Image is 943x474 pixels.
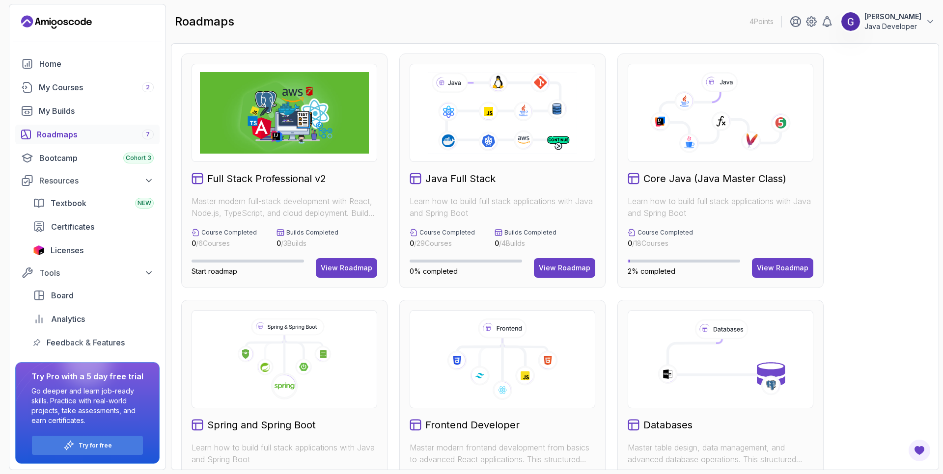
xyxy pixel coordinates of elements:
a: Try for free [79,442,112,449]
button: View Roadmap [752,258,813,278]
span: Feedback & Features [47,337,125,348]
span: 0 [410,239,414,247]
a: home [15,54,160,74]
a: Landing page [21,14,92,30]
button: user profile image[PERSON_NAME]Java Developer [841,12,935,31]
span: Board [51,290,74,301]
p: Java Developer [864,22,921,31]
span: 0 [495,239,499,247]
span: 2 [146,83,150,91]
p: [PERSON_NAME] [864,12,921,22]
button: View Roadmap [534,258,595,278]
a: textbook [27,193,160,213]
div: View Roadmap [539,263,590,273]
div: Home [39,58,154,70]
h2: roadmaps [175,14,234,29]
p: / 6 Courses [192,238,257,248]
div: Tools [39,267,154,279]
a: analytics [27,309,160,329]
div: View Roadmap [321,263,372,273]
a: courses [15,78,160,97]
span: Cohort 3 [126,154,151,162]
a: bootcamp [15,148,160,168]
p: / 3 Builds [277,238,338,248]
span: 2% completed [628,267,675,275]
button: View Roadmap [316,258,377,278]
p: Builds Completed [504,229,556,237]
p: Master modern full-stack development with React, Node.js, TypeScript, and cloud deployment. Build... [192,195,377,219]
img: user profile image [841,12,860,31]
a: roadmaps [15,125,160,144]
button: Tools [15,264,160,282]
div: My Builds [39,105,154,117]
a: licenses [27,240,160,260]
h2: Databases [643,418,693,432]
p: Course Completed [201,229,257,237]
span: 0% completed [410,267,458,275]
img: jetbrains icon [33,245,45,255]
p: Go deeper and learn job-ready skills. Practice with real-world projects, take assessments, and ea... [31,386,143,425]
p: 4 Points [749,17,774,26]
span: 7 [146,131,150,138]
p: Master table design, data management, and advanced database operations. This structured learning ... [628,442,813,465]
button: Try for free [31,435,143,455]
p: Course Completed [419,229,475,237]
div: My Courses [39,81,154,93]
span: Certificates [51,221,94,233]
span: Textbook [51,197,86,209]
p: / 4 Builds [495,238,556,248]
p: Master modern frontend development from basics to advanced React applications. This structured le... [410,442,595,465]
p: / 29 Courses [410,238,475,248]
div: Roadmaps [37,129,154,140]
p: Course Completed [638,229,693,237]
div: View Roadmap [757,263,808,273]
a: builds [15,101,160,121]
h2: Frontend Developer [425,418,520,432]
span: Analytics [51,313,85,325]
span: Start roadmap [192,267,237,275]
span: Licenses [51,244,83,256]
a: certificates [27,217,160,237]
h2: Java Full Stack [425,172,496,185]
a: board [27,286,160,305]
span: 0 [628,239,632,247]
div: Resources [39,175,154,186]
img: Full Stack Professional v2 [200,72,369,154]
button: Resources [15,172,160,189]
h2: Spring and Spring Boot [207,418,316,432]
p: Learn how to build full stack applications with Java and Spring Boot [410,195,595,219]
p: Learn how to build full stack applications with Java and Spring Boot [628,195,813,219]
span: 0 [192,239,196,247]
p: / 18 Courses [628,238,693,248]
p: Builds Completed [286,229,338,237]
h2: Full Stack Professional v2 [207,172,326,185]
a: feedback [27,333,160,352]
p: Learn how to build full stack applications with Java and Spring Boot [192,442,377,465]
button: Open Feedback Button [908,439,931,462]
span: 0 [277,239,281,247]
div: Bootcamp [39,152,154,164]
span: NEW [138,199,151,207]
h2: Core Java (Java Master Class) [643,172,786,185]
